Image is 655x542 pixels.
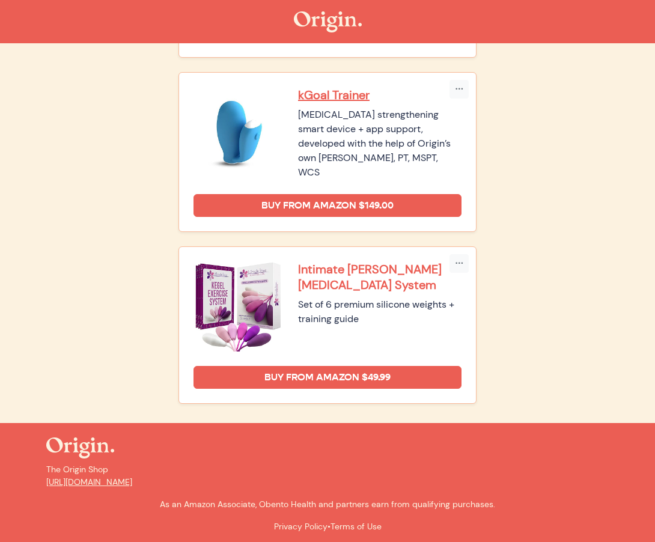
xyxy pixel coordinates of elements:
a: Buy from Amazon $149.00 [193,194,462,217]
p: • [46,520,609,533]
div: Set of 6 premium silicone weights + training guide [298,297,462,326]
a: Intimate [PERSON_NAME][MEDICAL_DATA] System [298,261,462,293]
a: Buy from Amazon $49.99 [193,366,462,389]
a: Privacy Policy [274,521,327,532]
img: Intimate Rose Kegel Exercise System [193,261,284,352]
div: [MEDICAL_DATA] strengthening smart device + app support, developed with the help of Origin’s own ... [298,108,462,180]
a: kGoal Trainer [298,87,462,103]
a: [URL][DOMAIN_NAME] [46,477,132,487]
p: The Origin Shop [46,463,609,489]
a: Terms of Use [331,521,382,532]
img: The Origin Shop [46,437,114,458]
img: The Origin Shop [294,11,362,32]
img: kGoal Trainer [193,87,284,177]
p: As an Amazon Associate, Obento Health and partners earn from qualifying purchases. [46,498,609,511]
